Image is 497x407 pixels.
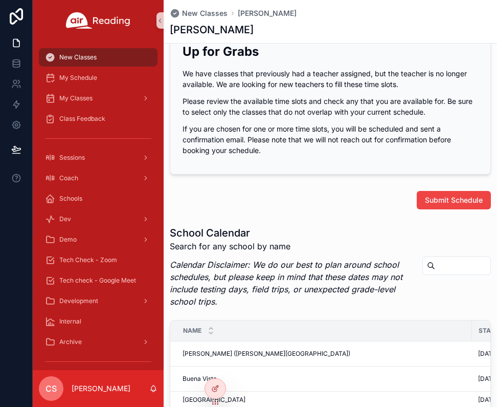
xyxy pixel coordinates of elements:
a: New Classes [39,48,157,67]
span: My Schedule [59,74,97,82]
span: Class Feedback [59,115,105,123]
span: Demo [59,235,77,244]
span: Schools [59,195,82,203]
p: If you are chosen for one or more time slots, you will be scheduled and sent a confirmation email... [183,123,478,156]
span: Coach [59,174,78,182]
img: App logo [66,12,130,29]
p: We have classes that previously had a teacher assigned, but the teacher is no longer available. W... [183,68,478,90]
p: [PERSON_NAME] [72,383,130,394]
h2: Up for Grabs [183,43,478,60]
em: Calendar Disclaimer: We do our best to plan around school schedules, but please keep in mind that... [170,260,402,307]
a: Coach [39,169,157,187]
span: [PERSON_NAME] ([PERSON_NAME][GEOGRAPHIC_DATA]) [183,350,350,358]
span: Development [59,297,98,305]
a: Class Feedback [39,110,157,128]
h1: [PERSON_NAME] [170,23,254,37]
p: Please review the available time slots and check any that you are available for. Be sure to selec... [183,96,478,117]
span: Dev [59,215,71,223]
span: Name [183,327,201,335]
a: Tech check - Google Meet [39,271,157,290]
a: Schools [39,189,157,208]
span: New Classes [59,53,97,61]
a: Sessions [39,148,157,167]
span: Tech check - Google Meet [59,276,136,285]
span: Submit Schedule [425,195,483,205]
button: Submit Schedule [417,191,491,209]
a: Archive [39,333,157,351]
a: Demo [39,230,157,249]
a: My Schedule [39,69,157,87]
span: Sessions [59,154,85,162]
span: Internal [59,317,81,326]
a: Development [39,292,157,310]
div: scrollable content [33,41,164,370]
a: My Classes [39,89,157,108]
h1: School Calendar [170,226,414,240]
a: New Classes [170,8,228,18]
span: [GEOGRAPHIC_DATA] [183,396,245,404]
span: CS [46,382,57,395]
p: Search for any school by name [170,240,414,252]
span: Tech Check - Zoom [59,256,117,264]
a: [PERSON_NAME] [238,8,297,18]
span: Buena Vista [183,375,217,383]
span: My Classes [59,94,93,102]
span: New Classes [182,8,228,18]
a: Internal [39,312,157,331]
a: Tech Check - Zoom [39,251,157,269]
a: Dev [39,210,157,228]
span: Archive [59,338,82,346]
